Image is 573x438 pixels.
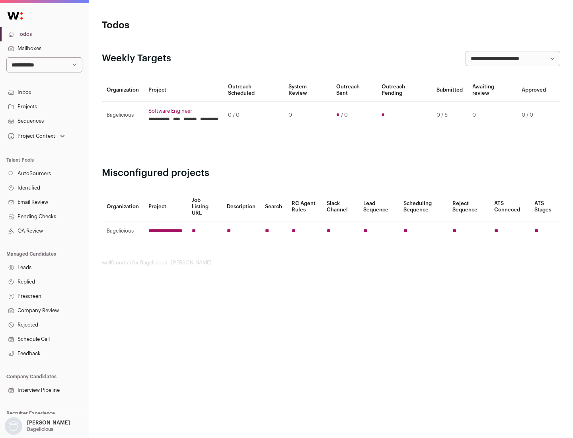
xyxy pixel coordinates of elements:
[6,133,55,139] div: Project Context
[187,192,222,221] th: Job Listing URL
[284,102,331,129] td: 0
[3,8,27,24] img: Wellfound
[359,192,399,221] th: Lead Sequence
[102,221,144,241] td: Bagelicious
[27,420,70,426] p: [PERSON_NAME]
[432,102,468,129] td: 0 / 6
[448,192,490,221] th: Reject Sequence
[102,102,144,129] td: Bagelicious
[284,79,331,102] th: System Review
[517,79,551,102] th: Approved
[331,79,377,102] th: Outreach Sent
[27,426,53,432] p: Bagelicious
[517,102,551,129] td: 0 / 0
[3,417,72,435] button: Open dropdown
[222,192,260,221] th: Description
[377,79,431,102] th: Outreach Pending
[102,52,171,65] h2: Weekly Targets
[102,260,560,266] footer: wellfound:ai for Bagelicious - [PERSON_NAME]
[223,102,284,129] td: 0 / 0
[322,192,359,221] th: Slack Channel
[341,112,348,118] span: / 0
[530,192,560,221] th: ATS Stages
[6,131,66,142] button: Open dropdown
[399,192,448,221] th: Scheduling Sequence
[5,417,22,435] img: nopic.png
[144,79,223,102] th: Project
[489,192,529,221] th: ATS Conneced
[102,79,144,102] th: Organization
[432,79,468,102] th: Submitted
[144,192,187,221] th: Project
[102,19,255,32] h1: Todos
[148,108,218,114] a: Software Engineer
[468,79,517,102] th: Awaiting review
[102,192,144,221] th: Organization
[102,167,560,180] h2: Misconfigured projects
[260,192,287,221] th: Search
[287,192,322,221] th: RC Agent Rules
[223,79,284,102] th: Outreach Scheduled
[468,102,517,129] td: 0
